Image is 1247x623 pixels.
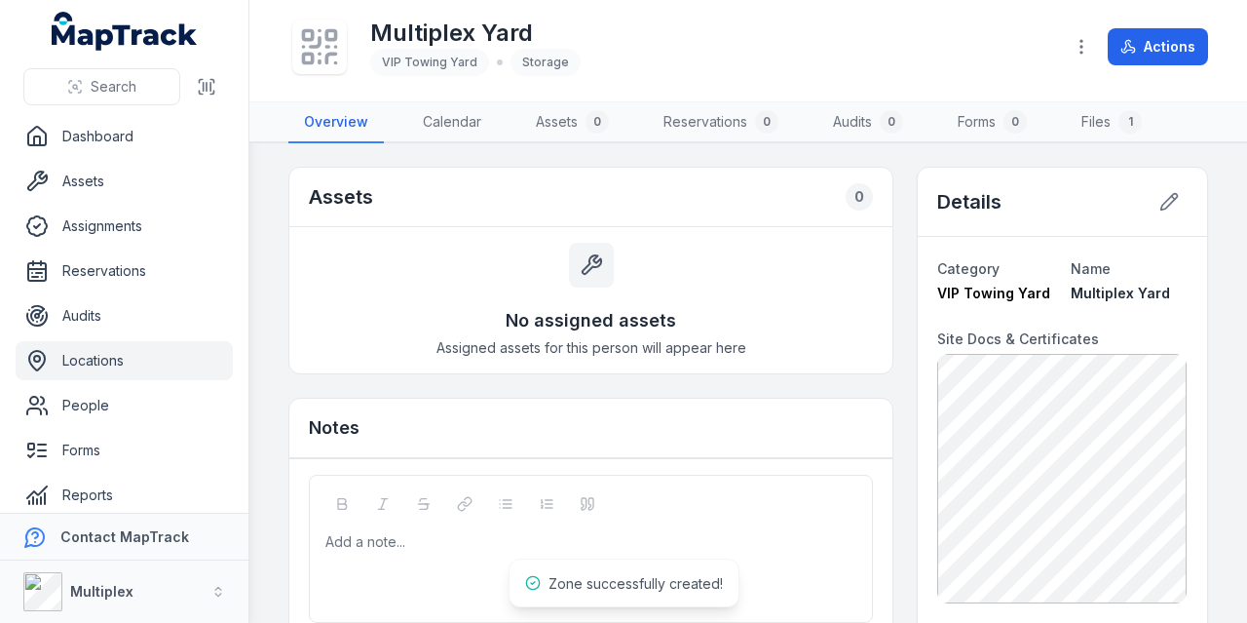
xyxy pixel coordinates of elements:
a: Files1 [1066,102,1157,143]
a: Audits0 [817,102,919,143]
span: Name [1071,260,1111,277]
h1: Multiplex Yard [370,18,581,49]
button: Search [23,68,180,105]
strong: Contact MapTrack [60,528,189,545]
a: Forms [16,431,233,470]
div: 0 [880,110,903,134]
a: Forms0 [942,102,1042,143]
a: Audits [16,296,233,335]
span: Site Docs & Certificates [937,331,1099,347]
div: 0 [846,183,873,211]
strong: Multiplex [70,583,133,600]
div: 0 [586,110,609,134]
a: Locations [16,341,233,380]
span: VIP Towing Yard [382,55,477,69]
a: People [16,386,233,425]
span: VIP Towing Yard [937,285,1050,301]
a: MapTrack [52,12,198,51]
h3: No assigned assets [506,307,676,334]
div: 0 [1003,110,1027,134]
span: Multiplex Yard [1071,285,1170,301]
h2: Details [937,188,1001,215]
a: Reports [16,476,233,515]
div: Storage [510,49,581,76]
h2: Assets [309,183,373,211]
button: Actions [1108,28,1208,65]
a: Assets0 [520,102,624,143]
div: 1 [1118,110,1142,134]
a: Reservations [16,252,233,291]
h3: Notes [309,414,359,442]
a: Overview [288,102,384,143]
span: Zone successfully created! [548,575,723,592]
div: 0 [755,110,778,134]
a: Reservations0 [648,102,794,143]
a: Calendar [407,102,497,143]
a: Dashboard [16,117,233,156]
a: Assets [16,162,233,201]
a: Assignments [16,207,233,246]
span: Assigned assets for this person will appear here [436,338,746,358]
span: Search [91,77,136,97]
span: Category [937,260,1000,277]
